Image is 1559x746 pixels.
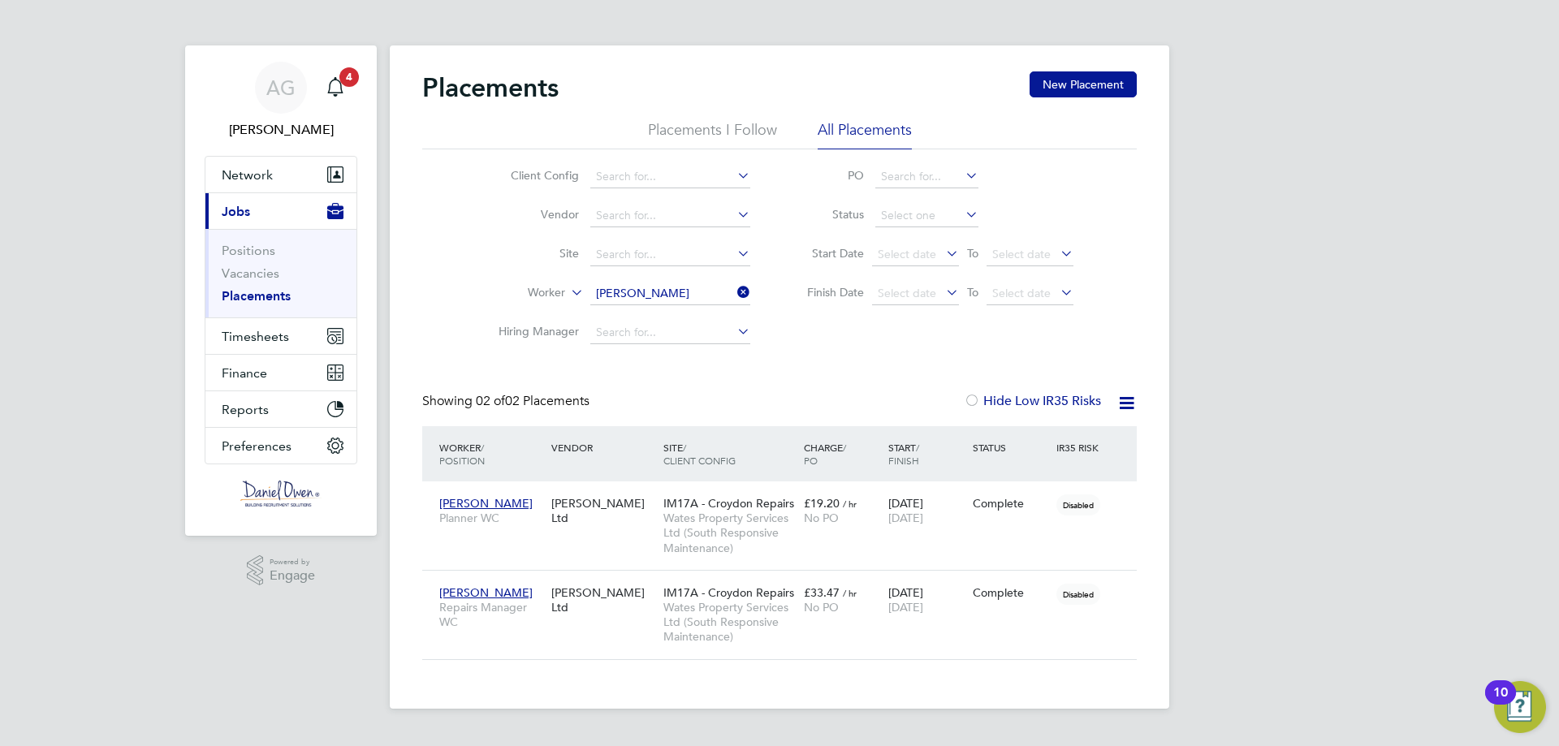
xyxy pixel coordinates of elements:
button: Reports [205,391,356,427]
span: Amy Garcia [205,120,357,140]
a: AG[PERSON_NAME] [205,62,357,140]
span: No PO [804,511,839,525]
input: Search for... [875,166,978,188]
span: Wates Property Services Ltd (South Responsive Maintenance) [663,511,796,555]
span: IM17A - Croydon Repairs [663,585,794,600]
span: / Position [439,441,485,467]
span: / PO [804,441,846,467]
span: Jobs [222,204,250,219]
span: Timesheets [222,329,289,344]
button: Open Resource Center, 10 new notifications [1494,681,1546,733]
div: [DATE] [884,577,969,623]
div: IR35 Risk [1052,433,1108,462]
label: Vendor [486,207,579,222]
div: Status [969,433,1053,462]
div: 10 [1493,692,1508,714]
a: Placements [222,288,291,304]
span: Engage [270,569,315,583]
span: [PERSON_NAME] [439,585,533,600]
input: Search for... [590,282,750,305]
span: No PO [804,600,839,614]
span: Disabled [1056,494,1100,515]
span: Select date [992,286,1051,300]
span: / Finish [888,441,919,467]
span: 02 of [476,393,505,409]
span: Wates Property Services Ltd (South Responsive Maintenance) [663,600,796,645]
li: All Placements [818,120,912,149]
button: Preferences [205,428,356,464]
span: [PERSON_NAME] [439,496,533,511]
div: [PERSON_NAME] Ltd [547,488,659,533]
button: New Placement [1030,71,1137,97]
input: Search for... [590,321,750,344]
span: IM17A - Croydon Repairs [663,496,794,511]
span: Network [222,167,273,183]
span: Repairs Manager WC [439,600,543,629]
div: [PERSON_NAME] Ltd [547,577,659,623]
label: Hiring Manager [486,324,579,339]
a: Powered byEngage [247,555,316,586]
button: Finance [205,355,356,390]
button: Timesheets [205,318,356,354]
label: Client Config [486,168,579,183]
nav: Main navigation [185,45,377,536]
span: / hr [843,587,857,599]
button: Jobs [205,193,356,229]
span: Powered by [270,555,315,569]
a: Go to home page [205,481,357,507]
span: / Client Config [663,441,736,467]
div: Charge [800,433,884,475]
label: Worker [472,285,565,301]
span: Planner WC [439,511,543,525]
span: Select date [878,286,936,300]
div: Start [884,433,969,475]
div: Complete [973,585,1049,600]
a: Positions [222,243,275,258]
span: Disabled [1056,584,1100,605]
h2: Placements [422,71,559,104]
input: Search for... [590,205,750,227]
li: Placements I Follow [648,120,777,149]
span: 4 [339,67,359,87]
div: [DATE] [884,488,969,533]
span: £19.20 [804,496,840,511]
label: Site [486,246,579,261]
span: [DATE] [888,511,923,525]
span: [DATE] [888,600,923,614]
span: Finance [222,365,267,381]
a: [PERSON_NAME]Planner WC[PERSON_NAME] LtdIM17A - Croydon RepairsWates Property Services Ltd (South... [435,487,1137,501]
span: 02 Placements [476,393,589,409]
a: [PERSON_NAME]Repairs Manager WC[PERSON_NAME] LtdIM17A - Croydon RepairsWates Property Services Lt... [435,576,1137,590]
button: Network [205,157,356,192]
span: To [962,282,983,303]
span: £33.47 [804,585,840,600]
input: Select one [875,205,978,227]
label: Hide Low IR35 Risks [964,393,1101,409]
label: Status [791,207,864,222]
label: Finish Date [791,285,864,300]
div: Showing [422,393,593,410]
span: Preferences [222,438,292,454]
span: Select date [992,247,1051,261]
span: Reports [222,402,269,417]
span: / hr [843,498,857,510]
span: Select date [878,247,936,261]
input: Search for... [590,244,750,266]
a: Vacancies [222,265,279,281]
img: danielowen-logo-retina.png [240,481,322,507]
div: Jobs [205,229,356,317]
a: 4 [319,62,352,114]
div: Worker [435,433,547,475]
label: Start Date [791,246,864,261]
div: Complete [973,496,1049,511]
div: Vendor [547,433,659,462]
span: To [962,243,983,264]
div: Site [659,433,800,475]
label: PO [791,168,864,183]
input: Search for... [590,166,750,188]
span: AG [266,77,296,98]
